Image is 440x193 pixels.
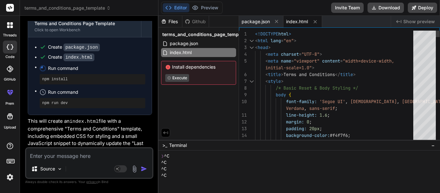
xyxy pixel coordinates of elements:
[340,72,353,77] span: title
[131,165,138,173] img: attachment
[239,37,247,44] div: 2
[278,31,289,37] span: html
[350,99,397,104] span: [DEMOGRAPHIC_DATA]
[63,53,94,61] code: index.html
[48,65,145,72] span: Run command
[268,51,278,57] span: meta
[408,3,437,13] button: Deploy
[5,54,14,60] label: code
[299,51,301,57] span: =
[169,49,192,56] span: index.html
[286,132,330,138] span: background-color:
[322,58,340,64] span: content
[291,58,294,64] span: =
[430,140,436,150] button: −
[189,3,221,12] button: Preview
[239,31,247,37] div: 1
[265,65,312,71] span: initial-scale=1.0"
[320,51,322,57] span: >
[258,38,268,43] span: html
[268,72,281,77] span: title
[5,101,14,106] label: prem
[86,180,98,184] span: privacy
[265,78,268,84] span: <
[320,112,327,118] span: 1.6
[340,58,343,64] span: =
[343,58,394,64] span: "width=device-width,
[286,112,317,118] span: line-height:
[255,44,258,50] span: <
[239,51,247,58] div: 4
[239,119,247,125] div: 12
[309,105,335,111] span: sans-serif
[239,139,247,146] div: 15
[63,43,100,51] code: package.json
[182,18,209,25] div: Github
[161,153,164,159] span: ❯
[294,38,296,43] span: >
[345,99,348,104] span: ,
[4,77,16,82] label: GitHub
[265,58,268,64] span: <
[330,132,348,138] span: #f4f7f6
[286,139,301,145] span: color:
[289,92,291,98] span: {
[268,78,281,84] span: style
[25,179,153,185] p: Always double-check its answers. Your in Bind
[141,166,147,172] img: icon
[239,78,247,85] div: 7
[286,126,307,131] span: padding:
[48,54,94,61] div: Create
[164,153,169,159] span: ^C
[247,78,256,85] div: Click to collapse the range.
[163,3,189,12] button: Editor
[320,126,322,131] span: ;
[255,31,278,37] span: <!DOCTYPE
[247,37,256,44] div: Click to collapse the range.
[265,51,268,57] span: <
[42,101,143,106] pre: npm run dev
[327,112,330,118] span: ;
[239,112,247,119] div: 11
[165,64,232,70] span: Install dependencies
[289,31,291,37] span: >
[3,33,17,38] label: threads
[165,74,189,82] button: Execute
[286,18,308,25] span: index.html
[239,58,247,64] div: 5
[48,89,145,95] span: Run command
[42,77,143,82] pre: npm install
[239,98,247,105] div: 10
[281,51,299,57] span: charset
[40,166,55,172] p: Source
[283,38,294,43] span: "en"
[239,71,247,78] div: 6
[281,38,283,43] span: =
[281,58,291,64] span: name
[161,166,167,172] span: ^C
[348,132,350,138] span: ;
[309,126,320,131] span: 20px
[265,72,268,77] span: <
[268,58,278,64] span: meta
[242,18,270,25] span: package.json
[335,72,340,77] span: </
[28,16,141,37] button: Terms and Conditions Page TemplateClick to open Workbench
[353,72,356,77] span: >
[331,3,364,13] button: Invite Team
[335,105,338,111] span: ;
[304,105,307,111] span: ,
[283,72,335,77] span: Terms and Conditions
[301,139,312,145] span: #333
[286,105,304,111] span: Verdana
[162,142,167,149] span: >_
[397,99,399,104] span: ,
[276,92,286,98] span: body
[286,119,304,125] span: margin:
[258,44,268,50] span: head
[307,119,309,125] span: 0
[70,119,99,124] code: index.html
[247,44,256,51] div: Click to collapse the range.
[309,119,312,125] span: ;
[4,125,16,130] label: Upload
